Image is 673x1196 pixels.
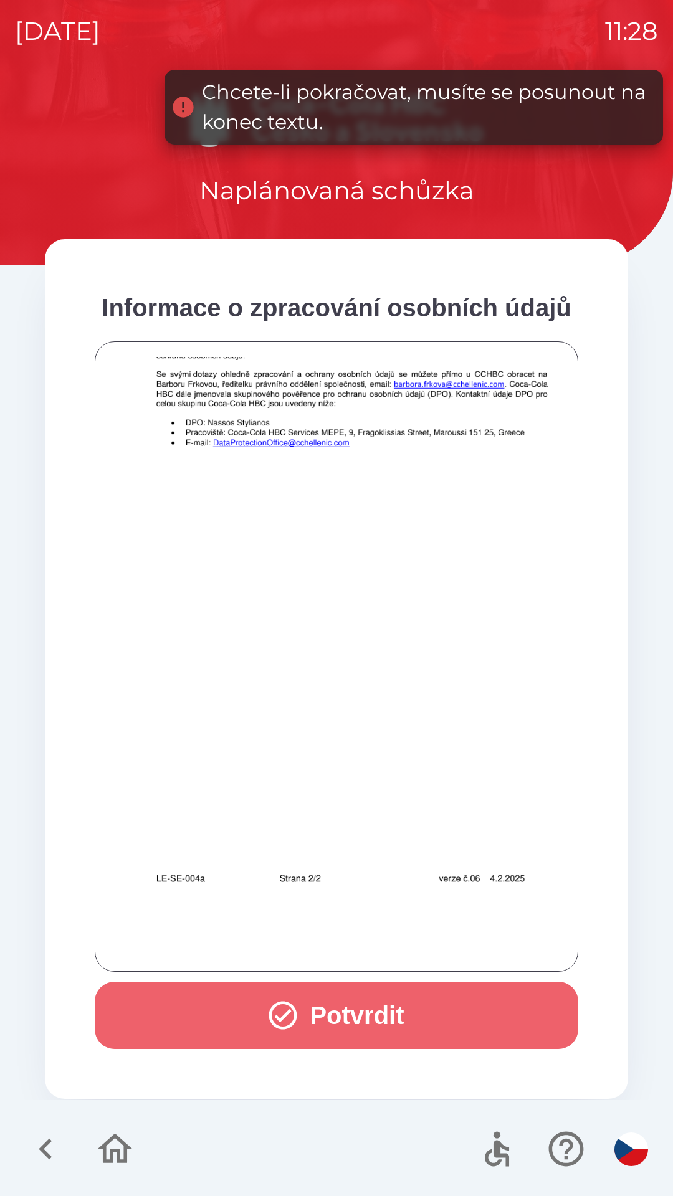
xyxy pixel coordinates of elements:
img: Logo [45,87,628,147]
div: Chcete-li pokračovat, musíte se posunout na konec textu. [202,77,651,137]
div: Informace o zpracování osobních údajů [95,289,578,326]
p: Naplánovaná schůzka [199,172,474,209]
img: cs flag [614,1132,648,1166]
p: 11:28 [605,12,658,50]
p: [DATE] [15,12,100,50]
button: Potvrdit [95,982,578,1049]
img: Y70EEgjrvXbNPAIRiEAEIhCBCEQgAosTSCAsjrQBIxCBCEQgAhGIQAQisF4CCYT1XrtmHoEIRCACEYhABCIQgcUJJBAWR9qAE... [110,238,594,921]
